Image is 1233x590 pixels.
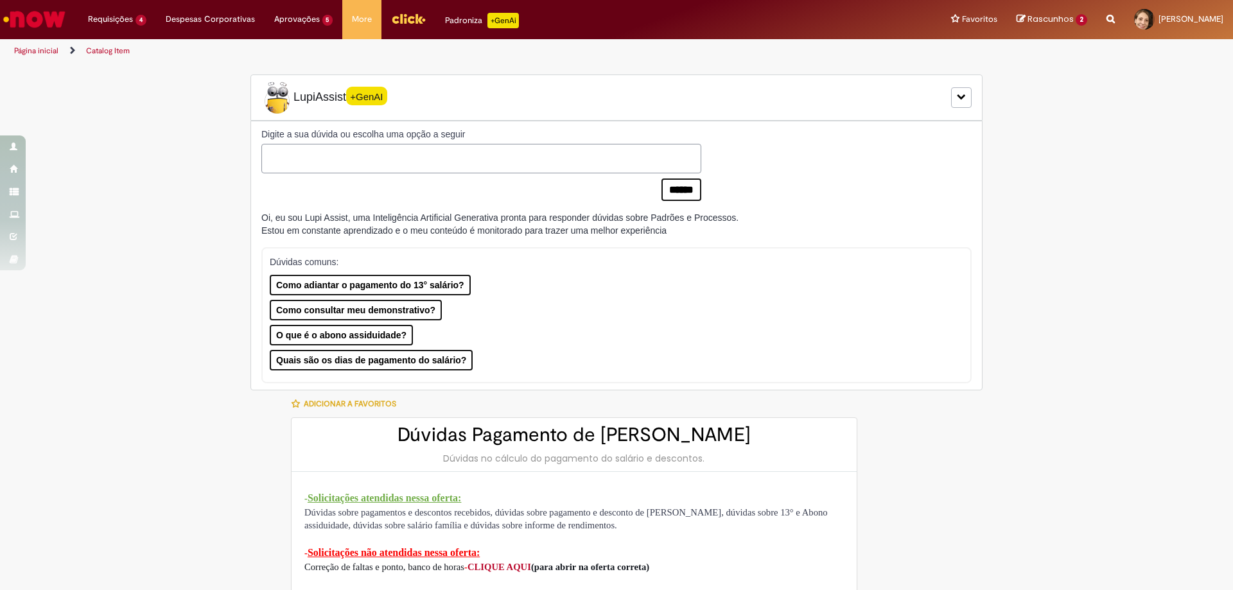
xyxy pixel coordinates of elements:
[291,390,403,417] button: Adicionar a Favoritos
[10,39,812,63] ul: Trilhas de página
[166,13,255,26] span: Despesas Corporativas
[261,211,739,237] div: Oi, eu sou Lupi Assist, uma Inteligência Artificial Generativa pronta para responder dúvidas sobr...
[86,46,130,56] a: Catalog Item
[261,82,387,114] span: LupiAssist
[304,548,308,558] span: -
[304,452,844,465] div: Dúvidas no cálculo do pagamento do salário e descontos.
[1027,13,1074,25] span: Rascunhos
[304,424,844,446] h2: Dúvidas Pagamento de [PERSON_NAME]
[1159,13,1223,24] span: [PERSON_NAME]
[487,13,519,28] p: +GenAi
[270,256,946,268] p: Dúvidas comuns:
[270,350,473,370] button: Quais são os dias de pagamento do salário?
[1,6,67,32] img: ServiceNow
[261,82,293,114] img: Lupi
[136,15,146,26] span: 4
[308,492,462,503] span: Solicitações atendidas nessa oferta:
[962,13,997,26] span: Favoritos
[274,13,320,26] span: Aprovações
[250,74,983,121] div: LupiLupiAssist+GenAI
[1076,14,1087,26] span: 2
[270,325,413,345] button: O que é o abono assiduidade?
[270,300,442,320] button: Como consultar meu demonstrativo?
[352,13,372,26] span: More
[346,87,387,105] span: +GenAI
[270,275,471,295] button: Como adiantar o pagamento do 13° salário?
[322,15,333,26] span: 5
[1017,13,1087,26] a: Rascunhos
[304,399,396,409] span: Adicionar a Favoritos
[464,562,468,572] span: -
[391,9,426,28] img: click_logo_yellow_360x200.png
[308,547,480,558] span: Solicitações não atendidas nessa oferta:
[304,493,308,503] span: -
[531,562,649,572] span: (para abrir na oferta correta)
[445,13,519,28] div: Padroniza
[261,128,701,141] label: Digite a sua dúvida ou escolha uma opção a seguir
[304,562,464,572] span: Correção de faltas e ponto, banco de horas
[14,46,58,56] a: Página inicial
[88,13,133,26] span: Requisições
[304,506,844,533] p: Dúvidas sobre pagamentos e descontos recebidos, dúvidas sobre pagamento e desconto de [PERSON_NAM...
[468,562,531,572] a: CLIQUE AQUI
